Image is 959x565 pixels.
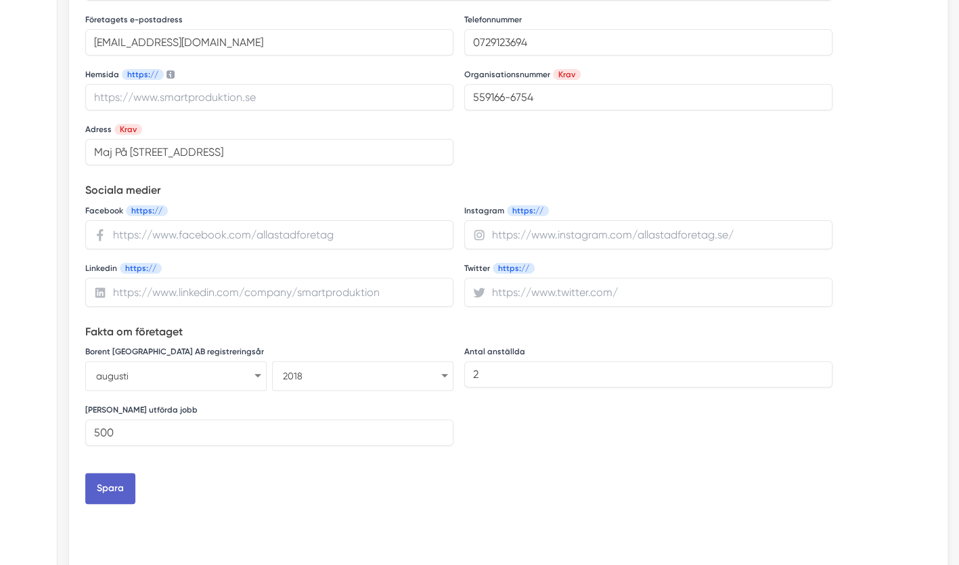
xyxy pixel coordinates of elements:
[85,220,453,249] input: https://www.facebook.com/allastadforetag
[464,14,522,25] label: Telefonnummer
[122,69,164,80] span: https://
[472,228,486,242] svg: Instagram
[464,29,832,56] input: Telefonnummer
[464,263,535,274] label: Twitter
[464,84,832,110] input: 559252-5512
[126,205,168,216] span: https://
[85,346,264,357] label: Borent [GEOGRAPHIC_DATA] AB registreringsår
[85,473,135,504] button: Spara
[464,220,832,249] input: https://www.instagram.com/allastadforetag.se/
[85,278,453,307] input: https://www.linkedin.com/company/smartproduktion
[85,323,832,343] h5: Fakta om företaget
[120,263,162,274] span: https://
[93,228,107,242] svg: Facebook
[85,69,175,80] label: Måste börja med https://
[85,205,168,216] label: Facebook
[85,404,198,415] label: [PERSON_NAME] utförda jobb
[85,182,832,202] h5: Sociala medier
[93,286,107,299] svg: Linkedin
[85,29,453,56] input: info@smartproduktion.se
[553,69,581,80] span: Krav
[464,205,549,216] label: Instagram
[85,84,453,110] input: Måste börja med https://
[464,346,525,357] label: Antal anställda
[85,14,183,25] label: Företagets e-postadress
[85,124,142,135] label: Adress
[464,278,832,307] input: https://www.twitter.com/
[85,263,162,274] label: Linkedin
[464,69,581,80] label: Organisationsnummer
[114,124,142,135] span: Krav
[493,263,535,274] span: https://
[85,139,453,165] input: Adress
[85,419,453,446] input: 500
[472,286,486,299] svg: Twitter
[507,205,549,216] span: https://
